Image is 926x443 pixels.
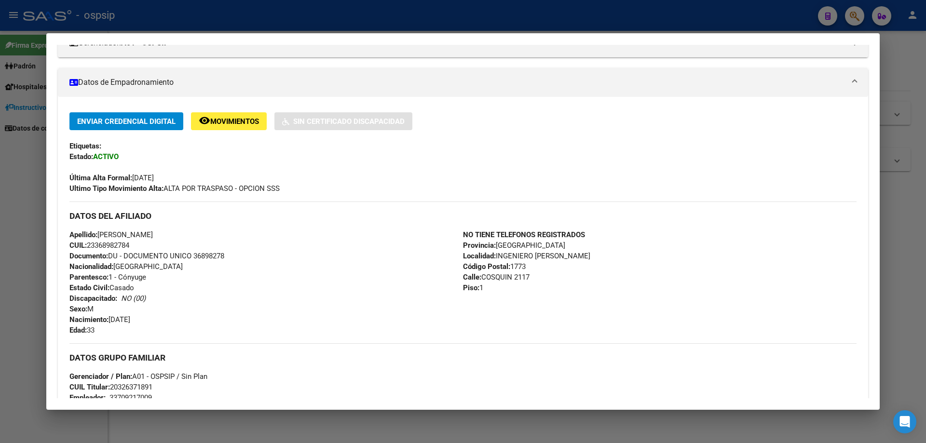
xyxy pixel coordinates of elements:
span: 33 [69,326,95,335]
i: NO (00) [121,294,146,303]
span: Sin Certificado Discapacidad [293,117,405,126]
span: [PERSON_NAME] [69,230,153,239]
h3: DATOS GRUPO FAMILIAR [69,352,857,363]
strong: Etiquetas: [69,142,101,150]
strong: Estado Civil: [69,283,109,292]
strong: Localidad: [463,252,496,260]
span: INGENIERO [PERSON_NAME] [463,252,590,260]
strong: Última Alta Formal: [69,174,132,182]
button: Enviar Credencial Digital [69,112,183,130]
strong: ACTIVO [93,152,119,161]
strong: NO TIENE TELEFONOS REGISTRADOS [463,230,585,239]
strong: Discapacitado: [69,294,117,303]
span: COSQUIN 2117 [463,273,530,282]
span: [DATE] [69,315,130,324]
span: [DATE] [69,174,154,182]
strong: CUIL: [69,241,87,250]
strong: Estado: [69,152,93,161]
strong: Parentesco: [69,273,109,282]
span: [GEOGRAPHIC_DATA] [69,262,183,271]
span: M [69,305,94,313]
strong: Sexo: [69,305,87,313]
button: Sin Certificado Discapacidad [274,112,412,130]
strong: Edad: [69,326,87,335]
strong: Gerenciador / Plan: [69,372,132,381]
strong: CUIL Titular: [69,383,110,391]
mat-icon: remove_red_eye [199,115,210,126]
strong: Ultimo Tipo Movimiento Alta: [69,184,163,193]
strong: Código Postal: [463,262,510,271]
span: Enviar Credencial Digital [77,117,176,126]
span: 1773 [463,262,526,271]
span: ALTA POR TRASPASO - OPCION SSS [69,184,280,193]
strong: Apellido: [69,230,97,239]
span: DU - DOCUMENTO UNICO 36898278 [69,252,224,260]
mat-expansion-panel-header: Datos de Empadronamiento [58,68,868,97]
span: A01 - OSPSIP / Sin Plan [69,372,207,381]
div: Open Intercom Messenger [893,410,916,433]
div: 33709217009 [109,392,152,403]
span: Casado [69,283,134,292]
span: 20326371891 [69,383,152,391]
strong: Calle: [463,273,481,282]
span: 1 [463,283,483,292]
strong: Nacionalidad: [69,262,113,271]
strong: Nacimiento: [69,315,109,324]
span: [GEOGRAPHIC_DATA] [463,241,565,250]
h3: DATOS DEL AFILIADO [69,211,857,221]
mat-panel-title: Datos de Empadronamiento [69,77,845,88]
span: Movimientos [210,117,259,126]
span: 1 - Cónyuge [69,273,146,282]
span: 23368982784 [69,241,129,250]
button: Movimientos [191,112,267,130]
strong: Piso: [463,283,479,292]
strong: Provincia: [463,241,496,250]
strong: Empleador: [69,393,106,402]
strong: Documento: [69,252,108,260]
